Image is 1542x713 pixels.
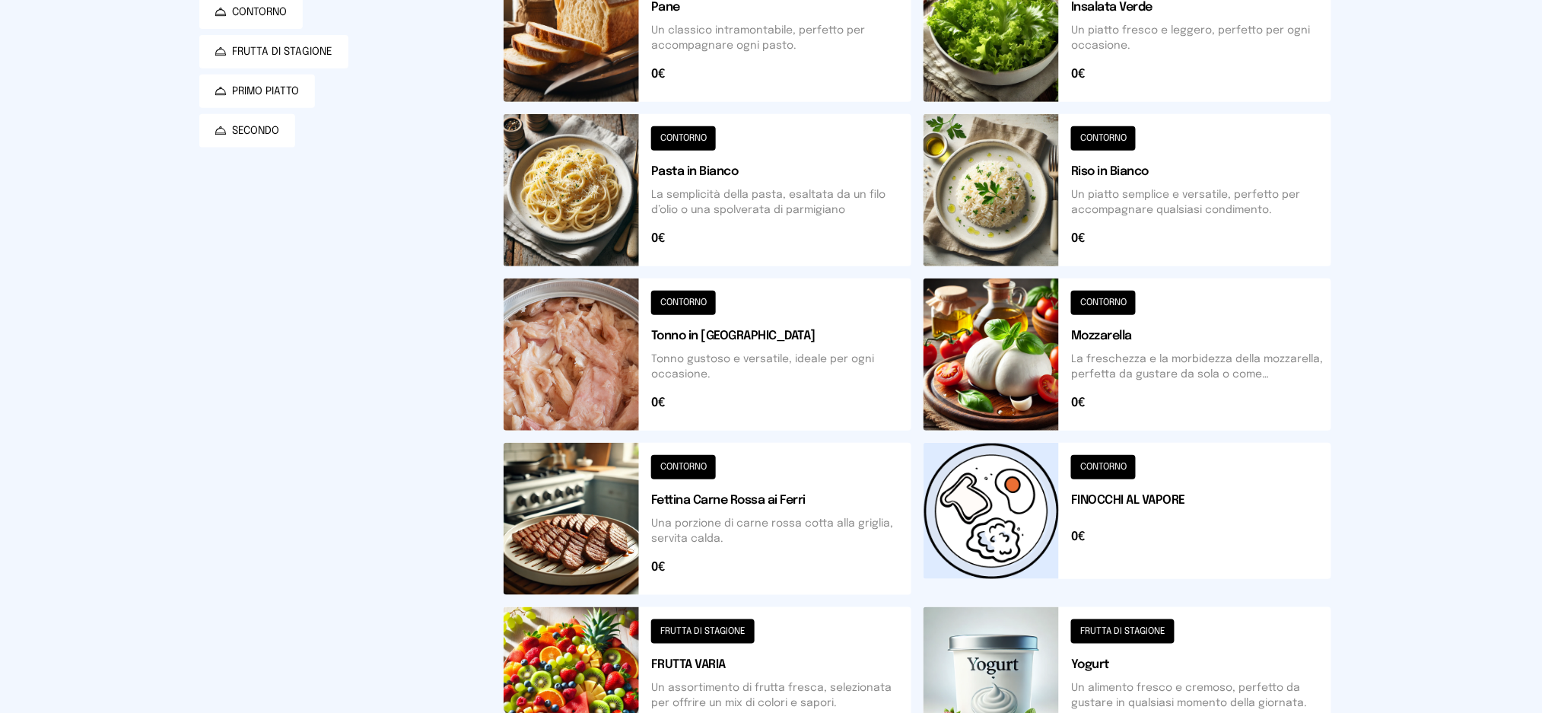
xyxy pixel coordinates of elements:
[199,35,348,68] button: FRUTTA DI STAGIONE
[199,114,295,148] button: SECONDO
[233,44,333,59] span: FRUTTA DI STAGIONE
[233,123,280,138] span: SECONDO
[233,84,300,99] span: PRIMO PIATTO
[233,5,288,20] span: CONTORNO
[199,75,315,108] button: PRIMO PIATTO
